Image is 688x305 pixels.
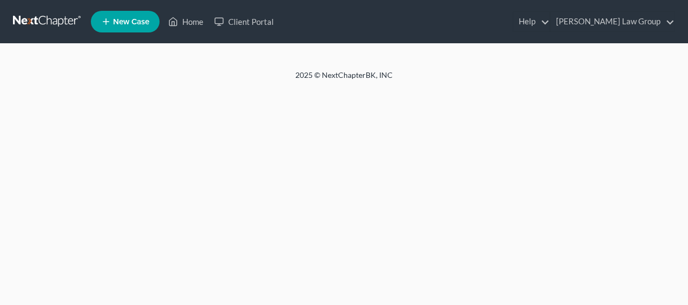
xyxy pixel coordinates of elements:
a: Client Portal [209,12,279,31]
a: [PERSON_NAME] Law Group [551,12,674,31]
a: Help [513,12,550,31]
new-legal-case-button: New Case [91,11,160,32]
div: 2025 © NextChapterBK, INC [36,70,652,89]
a: Home [163,12,209,31]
